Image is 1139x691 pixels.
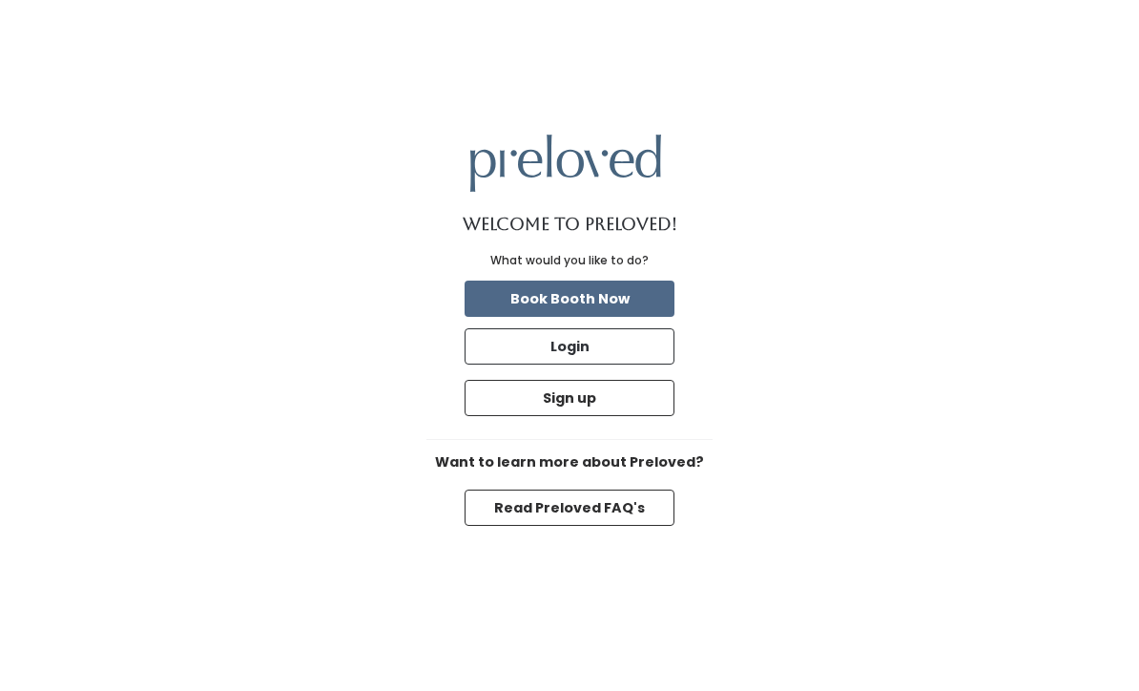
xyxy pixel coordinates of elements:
button: Login [465,328,674,365]
h6: Want to learn more about Preloved? [426,455,713,471]
button: Book Booth Now [465,281,674,317]
a: Sign up [461,376,678,420]
a: Login [461,325,678,368]
img: preloved logo [470,135,661,191]
button: Read Preloved FAQ's [465,490,674,526]
button: Sign up [465,380,674,416]
div: What would you like to do? [490,252,649,269]
h1: Welcome to Preloved! [463,215,677,234]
